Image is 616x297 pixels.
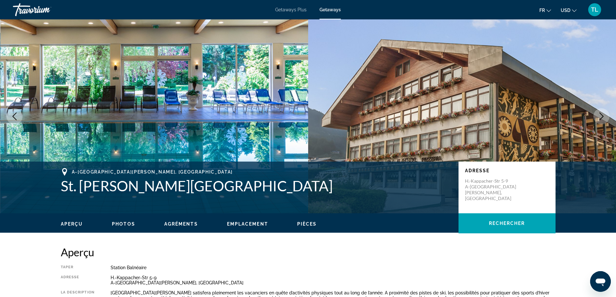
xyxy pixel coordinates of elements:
span: fr [539,8,545,13]
span: A-[GEOGRAPHIC_DATA][PERSON_NAME], [GEOGRAPHIC_DATA] [72,169,233,175]
button: Change language [539,5,551,15]
span: Photos [112,221,135,227]
span: Pièces [297,221,317,227]
span: Rechercher [489,221,525,226]
div: Station balnéaire [111,265,556,270]
div: H.-Kappacher-Str 5-9 A-[GEOGRAPHIC_DATA][PERSON_NAME], [GEOGRAPHIC_DATA] [111,275,556,285]
span: TL [591,6,598,13]
button: Emplacement [227,221,268,227]
button: Agréments [164,221,198,227]
button: Aperçu [61,221,83,227]
span: Agréments [164,221,198,227]
span: Emplacement [227,221,268,227]
button: Change currency [561,5,577,15]
div: Adresse [61,275,94,285]
a: Travorium [13,1,78,18]
a: Getaways Plus [275,7,307,12]
iframe: Bouton de lancement de la fenêtre de messagerie [590,271,611,292]
h2: Aperçu [61,246,556,259]
button: Rechercher [459,213,556,233]
span: USD [561,8,570,13]
span: Aperçu [61,221,83,227]
p: H.-Kappacher-Str 5-9 A-[GEOGRAPHIC_DATA][PERSON_NAME], [GEOGRAPHIC_DATA] [465,178,517,201]
p: Adresse [465,168,549,173]
button: User Menu [586,3,603,16]
div: Taper [61,265,94,270]
button: Next image [593,108,610,124]
button: Previous image [6,108,23,124]
button: Pièces [297,221,317,227]
button: Photos [112,221,135,227]
a: Getaways [319,7,341,12]
h1: St. [PERSON_NAME][GEOGRAPHIC_DATA] [61,177,452,194]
